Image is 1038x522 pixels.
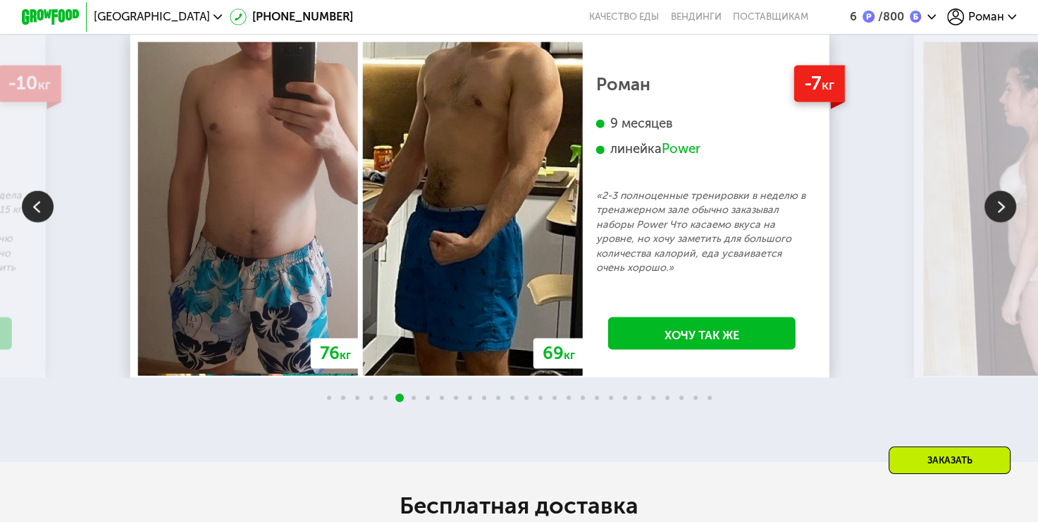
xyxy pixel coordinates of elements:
[596,141,808,158] div: линейка
[850,11,857,23] div: 6
[589,11,659,23] a: Качество еды
[94,11,210,23] span: [GEOGRAPHIC_DATA]
[533,339,585,369] div: 69
[794,66,845,102] div: -7
[22,190,54,222] img: Slide left
[38,77,51,93] span: кг
[116,492,923,521] h2: Бесплатная доставка
[822,77,834,93] span: кг
[984,190,1016,222] img: Slide right
[596,78,808,92] div: Роман
[596,189,808,276] p: «2-3 полноценные тренировки в неделю в тренажерном зале обычно заказывал наборы Power Что касаемо...
[230,8,354,26] a: [PHONE_NUMBER]
[564,348,575,362] span: кг
[671,11,722,23] a: Вендинги
[340,348,351,362] span: кг
[733,11,808,23] div: поставщикам
[662,141,700,158] div: Power
[596,116,808,133] div: 9 месяцев
[968,11,1004,23] span: Роман
[608,317,796,350] a: Хочу так же
[889,447,1011,474] div: Заказать
[875,11,904,23] div: 800
[878,10,883,23] span: /
[311,339,361,369] div: 76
